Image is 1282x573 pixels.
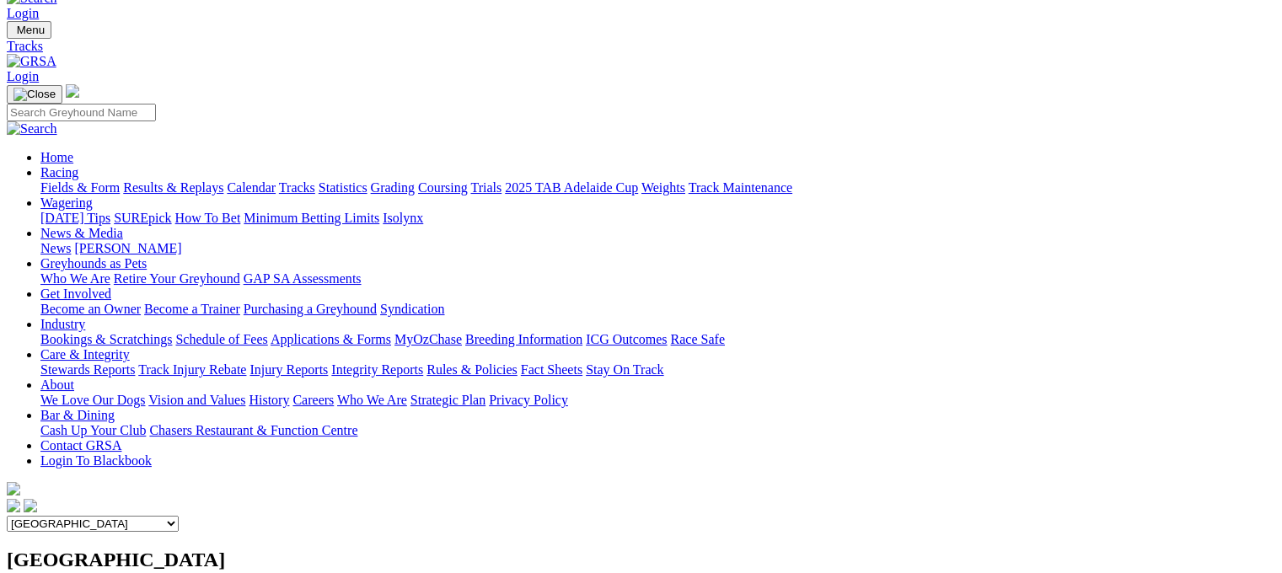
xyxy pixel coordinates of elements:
[40,241,1275,256] div: News & Media
[40,180,120,195] a: Fields & Form
[227,180,276,195] a: Calendar
[271,332,391,346] a: Applications & Forms
[40,195,93,210] a: Wagering
[123,180,223,195] a: Results & Replays
[244,271,362,286] a: GAP SA Assessments
[74,241,181,255] a: [PERSON_NAME]
[380,302,444,316] a: Syndication
[689,180,792,195] a: Track Maintenance
[7,21,51,39] button: Toggle navigation
[319,180,367,195] a: Statistics
[7,6,39,20] a: Login
[670,332,724,346] a: Race Safe
[7,54,56,69] img: GRSA
[40,438,121,453] a: Contact GRSA
[40,271,110,286] a: Who We Are
[465,332,582,346] a: Breeding Information
[7,69,39,83] a: Login
[13,88,56,101] img: Close
[40,302,1275,317] div: Get Involved
[149,423,357,437] a: Chasers Restaurant & Function Centre
[292,393,334,407] a: Careers
[279,180,315,195] a: Tracks
[40,332,172,346] a: Bookings & Scratchings
[66,84,79,98] img: logo-grsa-white.png
[7,39,1275,54] a: Tracks
[489,393,568,407] a: Privacy Policy
[40,211,110,225] a: [DATE] Tips
[40,393,1275,408] div: About
[40,256,147,270] a: Greyhounds as Pets
[40,453,152,468] a: Login To Blackbook
[7,499,20,512] img: facebook.svg
[244,211,379,225] a: Minimum Betting Limits
[394,332,462,346] a: MyOzChase
[40,393,145,407] a: We Love Our Dogs
[40,180,1275,195] div: Racing
[40,347,130,361] a: Care & Integrity
[410,393,485,407] a: Strategic Plan
[40,362,1275,378] div: Care & Integrity
[7,482,20,495] img: logo-grsa-white.png
[337,393,407,407] a: Who We Are
[40,211,1275,226] div: Wagering
[383,211,423,225] a: Isolynx
[40,150,73,164] a: Home
[426,362,518,377] a: Rules & Policies
[40,332,1275,347] div: Industry
[40,317,85,331] a: Industry
[114,271,240,286] a: Retire Your Greyhound
[175,332,267,346] a: Schedule of Fees
[249,362,328,377] a: Injury Reports
[331,362,423,377] a: Integrity Reports
[586,362,663,377] a: Stay On Track
[7,85,62,104] button: Toggle navigation
[144,302,240,316] a: Become a Trainer
[24,499,37,512] img: twitter.svg
[505,180,638,195] a: 2025 TAB Adelaide Cup
[249,393,289,407] a: History
[40,378,74,392] a: About
[371,180,415,195] a: Grading
[148,393,245,407] a: Vision and Values
[114,211,171,225] a: SUREpick
[17,24,45,36] span: Menu
[40,165,78,179] a: Racing
[40,423,146,437] a: Cash Up Your Club
[418,180,468,195] a: Coursing
[40,423,1275,438] div: Bar & Dining
[40,241,71,255] a: News
[138,362,246,377] a: Track Injury Rebate
[244,302,377,316] a: Purchasing a Greyhound
[641,180,685,195] a: Weights
[7,121,57,137] img: Search
[40,271,1275,286] div: Greyhounds as Pets
[7,549,1275,571] h2: [GEOGRAPHIC_DATA]
[40,226,123,240] a: News & Media
[521,362,582,377] a: Fact Sheets
[40,286,111,301] a: Get Involved
[586,332,667,346] a: ICG Outcomes
[40,362,135,377] a: Stewards Reports
[40,302,141,316] a: Become an Owner
[7,104,156,121] input: Search
[175,211,241,225] a: How To Bet
[470,180,502,195] a: Trials
[40,408,115,422] a: Bar & Dining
